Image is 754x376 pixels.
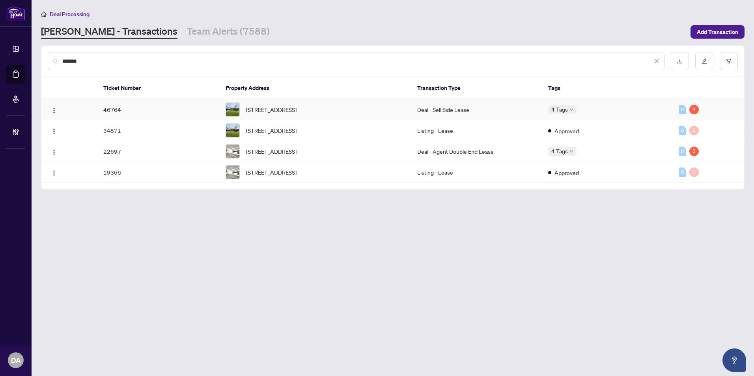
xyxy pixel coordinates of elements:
button: edit [695,52,713,70]
a: Team Alerts (7588) [187,25,270,39]
th: Tags [542,77,673,99]
img: logo [6,6,25,20]
td: 19366 [97,162,219,183]
td: Listing - Lease [411,120,542,141]
td: Deal - Agent Double End Lease [411,141,542,162]
img: Logo [51,149,57,155]
th: Ticket Number [97,77,219,99]
div: 0 [689,126,699,135]
span: [STREET_ADDRESS] [246,126,297,135]
span: edit [702,58,707,64]
button: filter [720,52,738,70]
button: download [671,52,689,70]
td: 22697 [97,141,219,162]
button: Logo [48,124,60,137]
img: thumbnail-img [226,145,239,158]
span: [STREET_ADDRESS] [246,168,297,177]
span: down [569,108,573,112]
span: Deal Processing [50,11,90,18]
span: filter [726,58,732,64]
span: [STREET_ADDRESS] [246,147,297,156]
img: thumbnail-img [226,103,239,116]
img: Logo [51,170,57,176]
a: [PERSON_NAME] - Transactions [41,25,177,39]
span: Approved [554,127,579,135]
button: Logo [48,145,60,158]
div: 0 [679,147,686,156]
img: Logo [51,128,57,134]
img: thumbnail-img [226,166,239,179]
span: close [654,58,659,64]
td: 46764 [97,99,219,120]
span: Add Transaction [697,26,738,38]
span: DA [11,355,21,366]
th: Transaction Type [411,77,542,99]
div: 0 [689,168,699,177]
div: 2 [689,147,699,156]
button: Logo [48,103,60,116]
span: home [41,11,47,17]
td: 34871 [97,120,219,141]
div: 0 [679,168,686,177]
span: [STREET_ADDRESS] [246,105,297,114]
span: 4 Tags [551,105,568,114]
button: Open asap [722,348,746,372]
span: download [677,58,683,64]
span: 4 Tags [551,147,568,156]
span: Approved [554,168,579,177]
div: 4 [689,105,699,114]
th: Property Address [219,77,411,99]
img: Logo [51,107,57,114]
button: Logo [48,166,60,179]
div: 0 [679,105,686,114]
td: Listing - Lease [411,162,542,183]
span: down [569,149,573,153]
button: Add Transaction [691,25,745,39]
img: thumbnail-img [226,124,239,137]
div: 0 [679,126,686,135]
td: Deal - Sell Side Lease [411,99,542,120]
